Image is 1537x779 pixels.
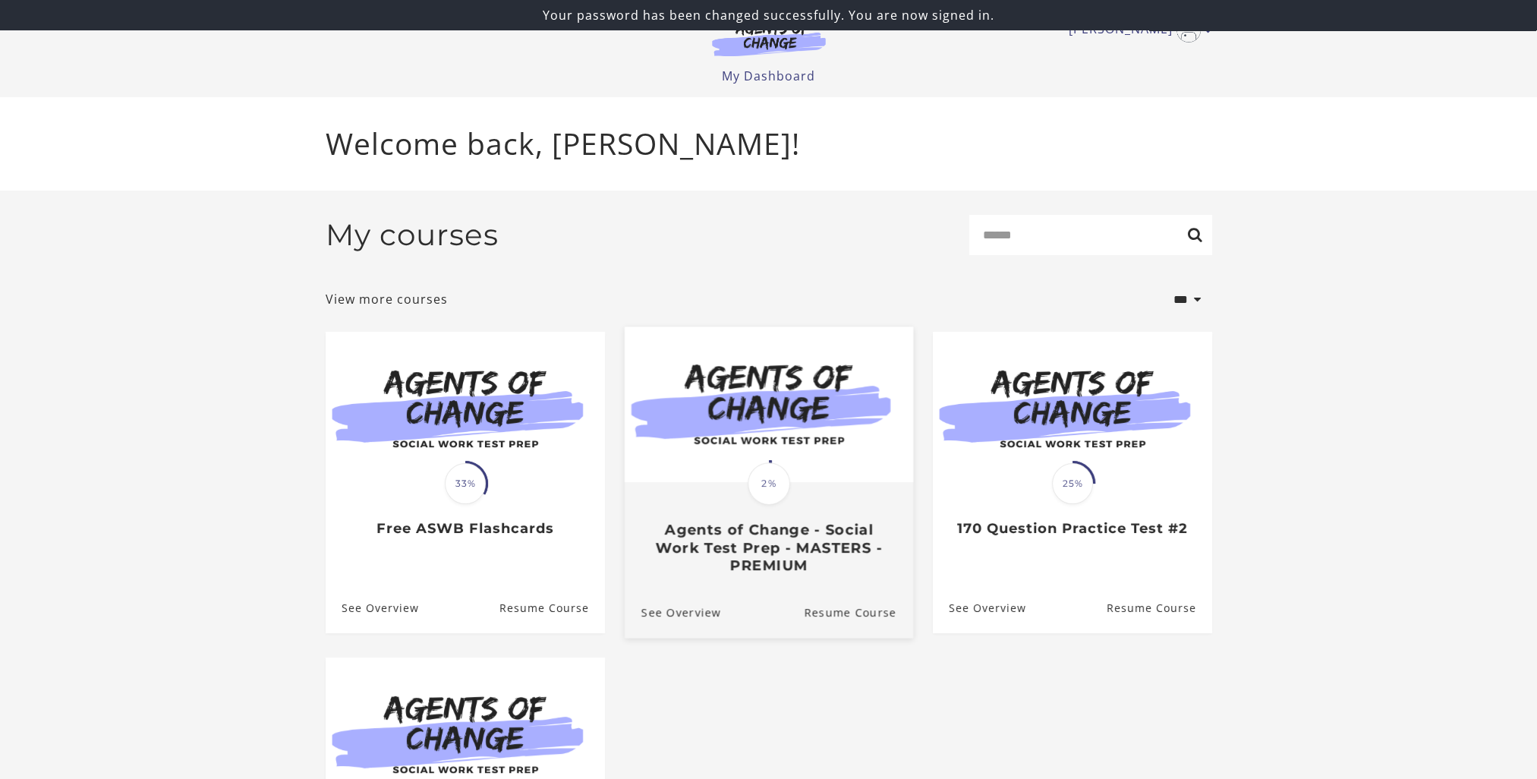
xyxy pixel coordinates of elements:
[804,587,913,638] a: Agents of Change - Social Work Test Prep - MASTERS - PREMIUM: Resume Course
[624,587,720,638] a: Agents of Change - Social Work Test Prep - MASTERS - PREMIUM: See Overview
[342,520,588,538] h3: Free ASWB Flashcards
[445,463,486,504] span: 33%
[326,217,499,253] h2: My courses
[1052,463,1093,504] span: 25%
[1069,18,1205,43] a: Toggle menu
[641,522,896,575] h3: Agents of Change - Social Work Test Prep - MASTERS - PREMIUM
[326,584,419,633] a: Free ASWB Flashcards: See Overview
[949,520,1195,538] h3: 170 Question Practice Test #2
[326,121,1212,166] p: Welcome back, [PERSON_NAME]!
[748,462,790,505] span: 2%
[696,21,842,56] img: Agents of Change Logo
[722,68,815,84] a: My Dashboard
[1106,584,1211,633] a: 170 Question Practice Test #2: Resume Course
[933,584,1026,633] a: 170 Question Practice Test #2: See Overview
[326,290,448,308] a: View more courses
[6,6,1531,24] p: Your password has been changed successfully. You are now signed in.
[499,584,604,633] a: Free ASWB Flashcards: Resume Course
